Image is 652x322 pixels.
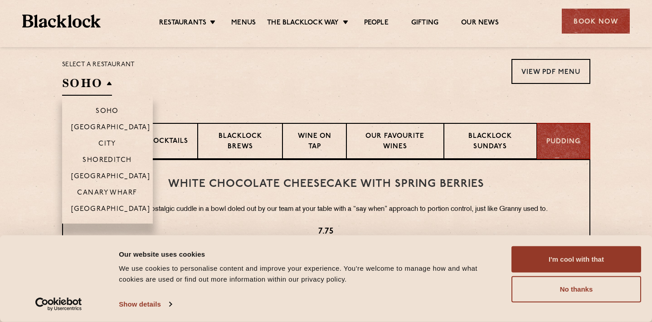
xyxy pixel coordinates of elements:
a: Usercentrics Cookiebot - opens in a new window [19,298,98,311]
a: Our News [461,19,499,29]
h3: White Chocolate Cheesecake with Spring Berries [81,178,571,190]
a: Show details [119,298,171,311]
a: Gifting [411,19,438,29]
h2: SOHO [62,75,112,96]
p: Soho [96,107,119,117]
p: Pudding [546,137,580,147]
p: Shoreditch [83,156,132,166]
a: View PDF Menu [511,59,590,84]
button: No thanks [511,276,641,302]
p: Our take on a nostalgic cuddle in a bowl doled out by our team at your table with a “say when” ap... [81,204,571,215]
p: Cocktails [148,137,188,148]
p: Blacklock Brews [207,132,273,153]
a: Restaurants [159,19,206,29]
p: Select a restaurant [62,59,135,71]
p: [GEOGRAPHIC_DATA] [71,124,151,133]
p: Wine on Tap [292,132,336,153]
a: The Blacklock Way [267,19,339,29]
div: Our website uses cookies [119,249,501,259]
p: Canary Wharf [77,189,137,198]
button: I'm cool with that [511,246,641,273]
a: People [364,19,389,29]
div: We use cookies to personalise content and improve your experience. You're welcome to manage how a... [119,263,501,285]
p: Our favourite wines [356,132,434,153]
img: BL_Textured_Logo-footer-cropped.svg [22,15,101,28]
p: Blacklock Sundays [453,132,527,153]
p: [GEOGRAPHIC_DATA] [71,205,151,215]
a: Menus [231,19,256,29]
p: 7.75 [81,226,571,238]
div: Book Now [562,9,630,34]
p: City [98,140,116,149]
p: [GEOGRAPHIC_DATA] [71,173,151,182]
